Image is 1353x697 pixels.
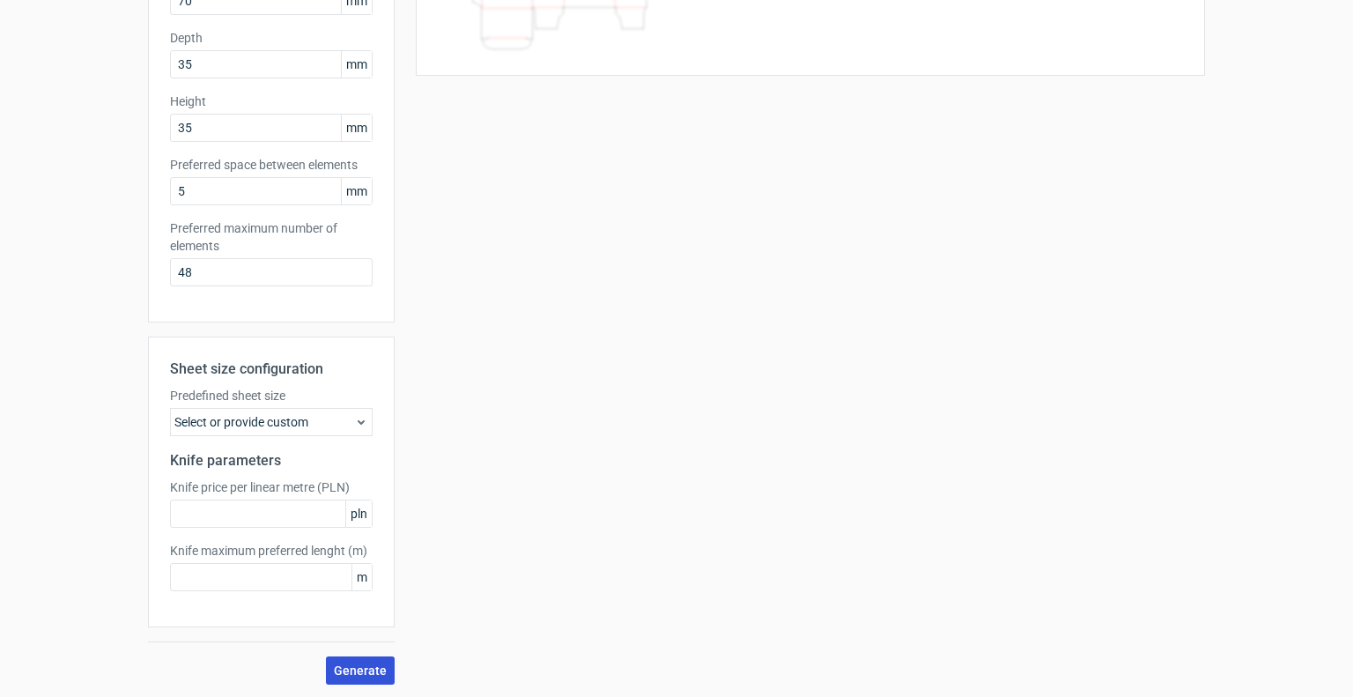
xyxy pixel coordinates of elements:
[341,51,372,78] span: mm
[170,450,373,471] h2: Knife parameters
[170,93,373,110] label: Height
[170,387,373,404] label: Predefined sheet size
[170,478,373,496] label: Knife price per linear metre (PLN)
[351,564,372,590] span: m
[326,656,395,685] button: Generate
[170,408,373,436] div: Select or provide custom
[170,542,373,560] label: Knife maximum preferred lenght (m)
[345,501,372,527] span: pln
[334,664,387,677] span: Generate
[170,29,373,47] label: Depth
[170,156,373,174] label: Preferred space between elements
[341,178,372,204] span: mm
[170,219,373,255] label: Preferred maximum number of elements
[341,115,372,141] span: mm
[170,359,373,380] h2: Sheet size configuration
